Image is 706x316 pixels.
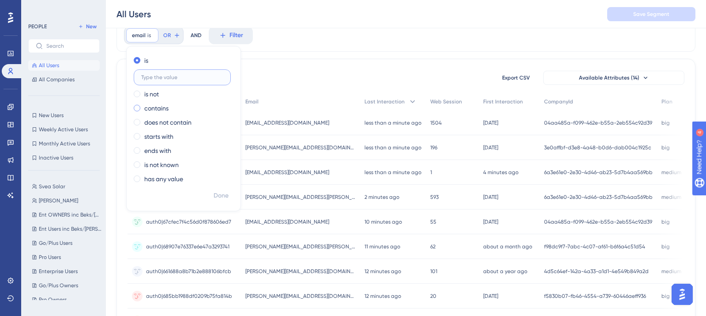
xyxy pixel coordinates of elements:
label: is [144,55,148,66]
label: has any value [144,174,183,184]
span: [EMAIL_ADDRESS][DOMAIN_NAME] [245,169,329,176]
span: Go/Plus Owners [39,282,78,289]
time: [DATE] [483,219,498,225]
button: [PERSON_NAME] [28,195,105,206]
span: Ent Users inc Beks/[PERSON_NAME] [39,225,101,232]
span: 196 [430,144,437,151]
time: [DATE] [483,293,498,299]
span: f98dc9f7-7abc-4c07-af61-b6f6a4c51d54 [544,243,645,250]
span: [PERSON_NAME][EMAIL_ADDRESS][PERSON_NAME][DOMAIN_NAME] [245,243,356,250]
label: does not contain [144,117,192,128]
span: New [86,23,97,30]
span: Email [245,98,259,105]
span: Ent OWNERS inc Beks/[PERSON_NAME] [39,211,101,218]
span: 62 [430,243,436,250]
button: Inactive Users [28,152,100,163]
span: auth0|67cfec7f4c56d0f878606ed7 [146,218,231,225]
iframe: UserGuiding AI Assistant Launcher [669,281,695,308]
span: big [661,218,670,225]
span: 4d5c64ef-142a-4a33-a1d1-4e549b849a2d [544,268,649,275]
button: Done [209,188,233,204]
div: 4 [61,4,64,11]
span: medium [661,268,681,275]
time: 11 minutes ago [364,244,400,250]
span: [PERSON_NAME][EMAIL_ADDRESS][PERSON_NAME][DOMAIN_NAME] [245,194,356,201]
button: New Users [28,110,100,121]
span: OR [163,32,171,39]
span: 04aa485a-f099-462e-b55a-2eb554c92d39 [544,119,652,126]
span: [PERSON_NAME] [39,197,78,204]
span: [PERSON_NAME][EMAIL_ADDRESS][DOMAIN_NAME] [245,268,356,275]
span: big [661,144,670,151]
time: 2 minutes ago [364,194,399,200]
span: 101 [430,268,437,275]
button: Ent Users inc Beks/[PERSON_NAME] [28,224,105,234]
span: is [147,32,151,39]
span: Inactive Users [39,154,73,161]
time: [DATE] [483,194,498,200]
button: Export CSV [494,71,538,85]
time: [DATE] [483,145,498,151]
span: Done [214,190,229,201]
time: about a year ago [483,268,527,274]
span: [EMAIL_ADDRESS][DOMAIN_NAME] [245,218,329,225]
span: auth0|661688a8b71b2e888106bfcb [146,268,231,275]
time: less than a minute ago [364,169,421,175]
div: AND [191,27,202,44]
button: Pro Owners [28,294,105,305]
span: auth0|68907e76337e6e47a3293741 [146,243,229,250]
span: 55 [430,218,436,225]
div: PEOPLE [28,23,47,30]
span: medium [661,169,681,176]
label: is not [144,89,159,99]
span: 04aa485a-f099-462e-b55a-2eb554c92d39 [544,218,652,225]
div: All Users [116,8,151,20]
label: ends with [144,145,171,156]
button: Go/Plus Owners [28,280,105,291]
span: 20 [430,293,436,300]
time: 4 minutes ago [483,169,518,175]
button: Ent OWNERS inc Beks/[PERSON_NAME] [28,209,105,220]
span: [PERSON_NAME][EMAIL_ADDRESS][DOMAIN_NAME] [245,144,356,151]
button: Go/Plus Users [28,238,105,248]
span: First Interaction [483,98,523,105]
span: Monthly Active Users [39,140,90,147]
button: Save Segment [607,7,695,21]
span: 6a3e61e0-2e30-4d46-ab23-5d7b4aa569bb [544,194,653,201]
span: CompanyId [544,98,573,105]
time: [DATE] [483,120,498,126]
span: Plan [661,98,672,105]
span: auth0|685bb1988df0209b75fa814b [146,293,232,300]
span: big [661,119,670,126]
span: f5830b07-fb46-4554-a739-60446aeff936 [544,293,646,300]
span: 1504 [430,119,442,126]
span: Last Interaction [364,98,405,105]
span: big [661,293,670,300]
span: Pro Owners [39,296,67,303]
span: Web Session [430,98,462,105]
span: 593 [430,194,439,201]
span: Export CSV [502,74,530,81]
time: 10 minutes ago [364,219,402,225]
time: 12 minutes ago [364,268,401,274]
button: All Companies [28,74,100,85]
span: All Users [39,62,59,69]
span: Weekly Active Users [39,126,88,133]
input: Type the value [141,74,223,80]
span: Svea Solar [39,183,65,190]
input: Search [46,43,92,49]
span: medium [661,194,681,201]
span: 1 [430,169,432,176]
label: is not known [144,160,179,170]
span: [EMAIL_ADDRESS][DOMAIN_NAME] [245,119,329,126]
span: Enterprise Users [39,268,78,275]
time: about a month ago [483,244,532,250]
label: starts with [144,131,173,142]
label: contains [144,103,169,114]
span: [PERSON_NAME][EMAIL_ADDRESS][DOMAIN_NAME] [245,293,356,300]
button: Enterprise Users [28,266,105,277]
span: All Companies [39,76,75,83]
button: OR [162,28,181,42]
